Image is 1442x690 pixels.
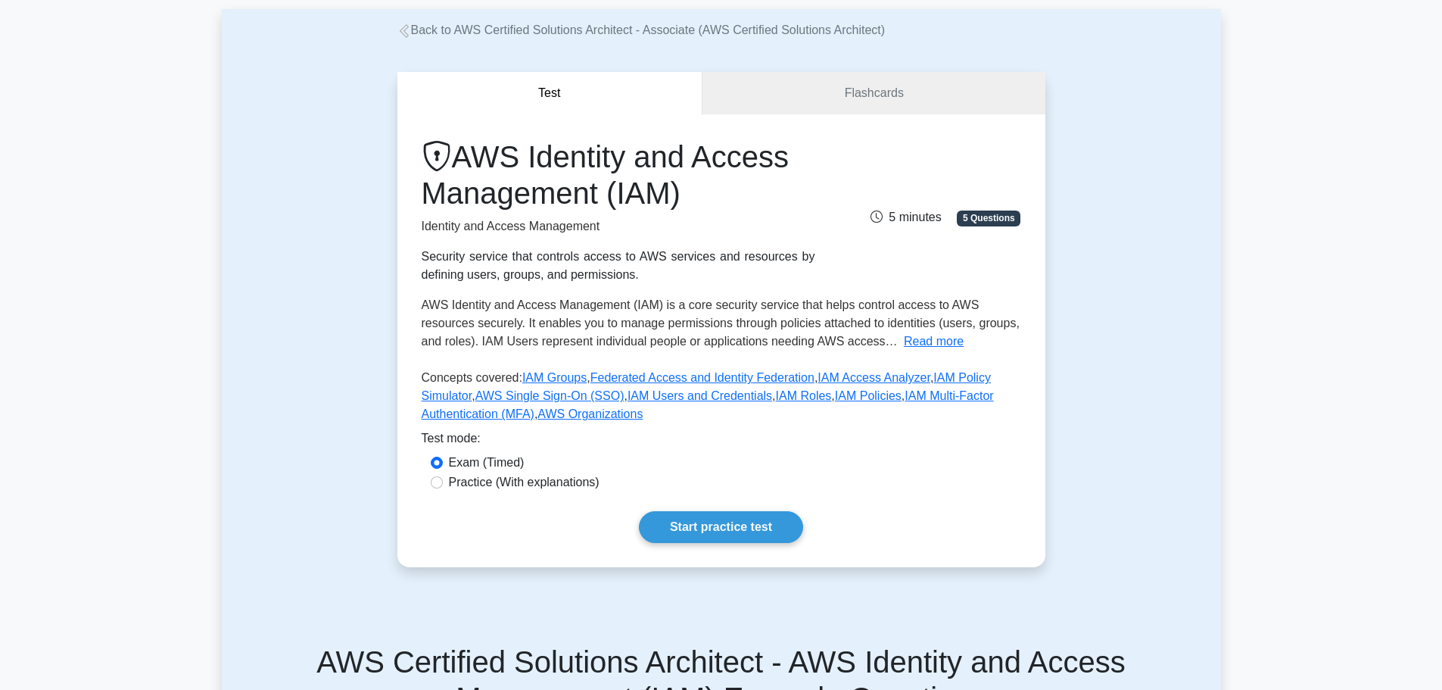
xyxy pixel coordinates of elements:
span: AWS Identity and Access Management (IAM) is a core security service that helps control access to ... [422,298,1020,348]
a: IAM Roles [776,389,832,402]
a: IAM Users and Credentials [628,389,772,402]
a: IAM Access Analyzer [818,371,930,384]
a: Flashcards [702,72,1045,115]
span: 5 minutes [870,211,941,223]
label: Exam (Timed) [449,454,525,472]
a: Back to AWS Certified Solutions Architect - Associate (AWS Certified Solutions Architect) [397,23,886,36]
p: Concepts covered: , , , , , , , , , [422,369,1021,429]
button: Read more [904,333,964,351]
a: Start practice test [639,511,803,543]
div: Test mode: [422,429,1021,454]
label: Practice (With explanations) [449,473,600,492]
a: AWS Organizations [537,407,643,420]
a: IAM Groups [522,371,587,384]
h1: AWS Identity and Access Management (IAM) [422,139,815,211]
button: Test [397,72,703,115]
div: Security service that controls access to AWS services and resources by defining users, groups, an... [422,248,815,284]
a: IAM Policies [835,389,902,402]
span: 5 Questions [957,211,1020,226]
a: AWS Single Sign-On (SSO) [475,389,624,402]
p: Identity and Access Management [422,217,815,236]
a: Federated Access and Identity Federation [590,371,814,384]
